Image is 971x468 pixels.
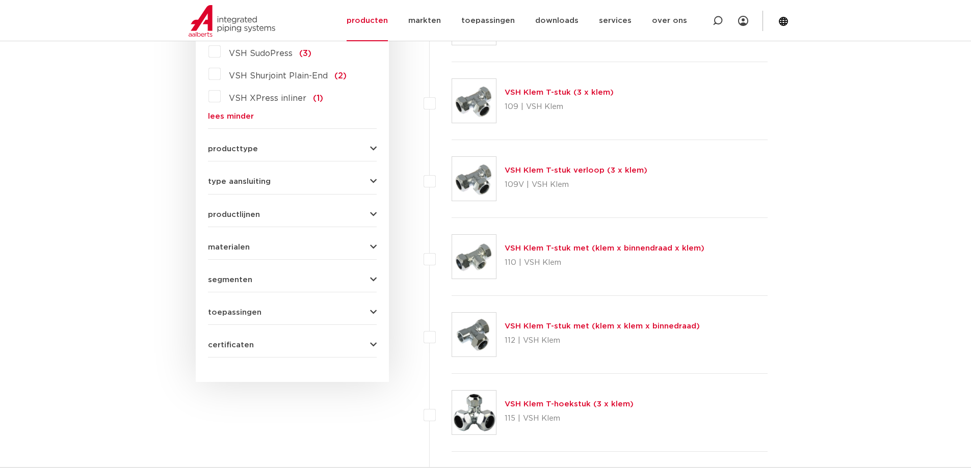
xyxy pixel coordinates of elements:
[505,244,704,252] a: VSH Klem T-stuk met (klem x binnendraad x klem)
[229,72,328,80] span: VSH Shurjoint Plain-End
[505,177,647,193] p: 109V | VSH Klem
[208,276,377,284] button: segmenten
[208,178,377,185] button: type aansluiting
[208,276,252,284] span: segmenten
[208,243,377,251] button: materialen
[208,341,377,349] button: certificaten
[505,89,614,96] a: VSH Klem T-stuk (3 x klem)
[452,157,496,201] img: Thumbnail for VSH Klem T-stuk verloop (3 x klem)
[208,113,377,120] a: lees minder
[452,79,496,123] img: Thumbnail for VSH Klem T-stuk (3 x klem)
[208,211,377,218] button: productlijnen
[208,211,260,218] span: productlijnen
[505,322,700,330] a: VSH Klem T-stuk met (klem x klem x binnedraad)
[505,333,700,349] p: 112 | VSH Klem
[208,178,271,185] span: type aansluiting
[313,94,323,102] span: (1)
[452,313,496,356] img: Thumbnail for VSH Klem T-stuk met (klem x klem x binnedraad)
[505,167,647,174] a: VSH Klem T-stuk verloop (3 x klem)
[452,391,496,434] img: Thumbnail for VSH Klem T-hoekstuk (3 x klem)
[208,145,377,153] button: producttype
[505,99,614,115] p: 109 | VSH Klem
[208,309,377,316] button: toepassingen
[505,410,634,427] p: 115 | VSH Klem
[229,49,293,58] span: VSH SudoPress
[452,235,496,279] img: Thumbnail for VSH Klem T-stuk met (klem x binnendraad x klem)
[208,341,254,349] span: certificaten
[208,243,250,251] span: materialen
[208,309,261,316] span: toepassingen
[229,94,306,102] span: VSH XPress inliner
[334,72,347,80] span: (2)
[505,255,704,271] p: 110 | VSH Klem
[505,400,634,408] a: VSH Klem T-hoekstuk (3 x klem)
[299,49,311,58] span: (3)
[208,145,258,153] span: producttype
